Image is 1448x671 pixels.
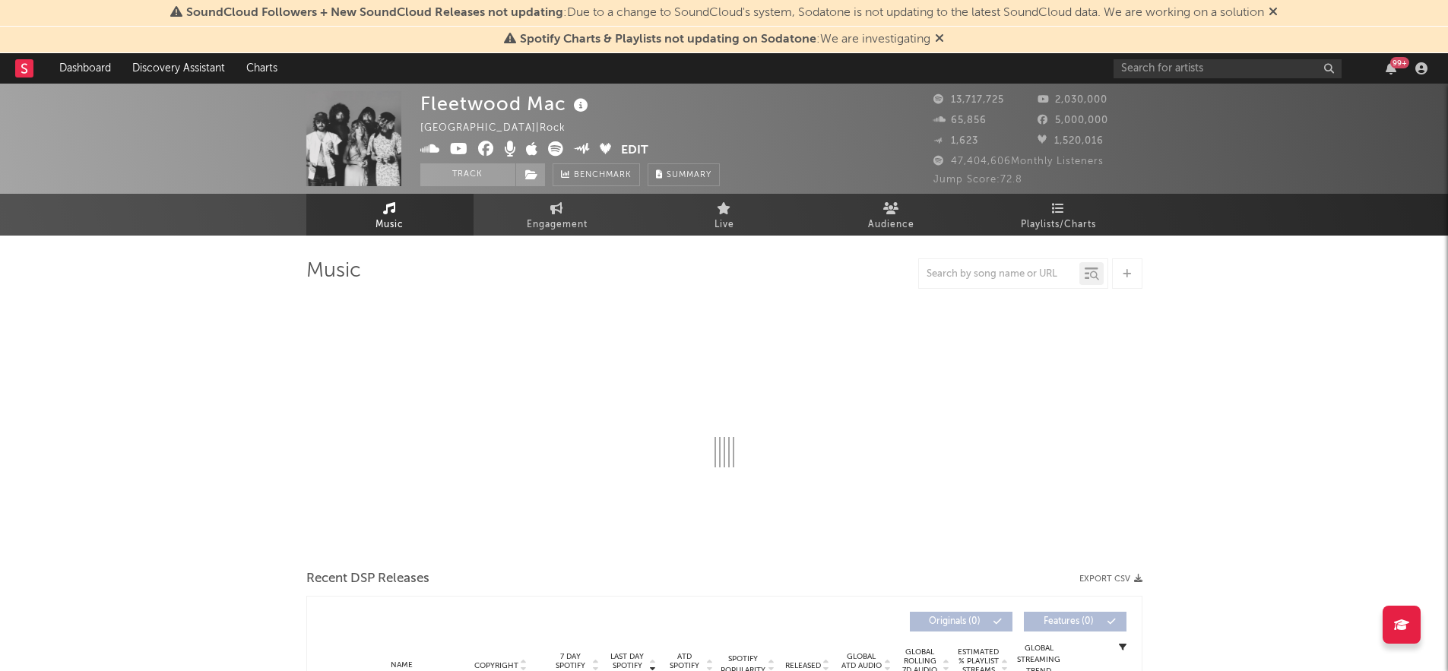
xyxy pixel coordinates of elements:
span: 1,520,016 [1038,136,1104,146]
span: Spotify Charts & Playlists not updating on Sodatone [520,33,816,46]
span: 2,030,000 [1038,95,1107,105]
span: Playlists/Charts [1021,216,1096,234]
span: Jump Score: 72.8 [933,175,1022,185]
div: Fleetwood Mac [420,91,592,116]
span: Audience [868,216,914,234]
span: Features ( 0 ) [1034,617,1104,626]
span: 1,623 [933,136,978,146]
a: Audience [808,194,975,236]
span: Recent DSP Releases [306,570,429,588]
span: Released [785,661,821,670]
span: Music [375,216,404,234]
input: Search by song name or URL [919,268,1079,280]
div: 99 + [1390,57,1409,68]
span: : We are investigating [520,33,930,46]
button: 99+ [1386,62,1396,74]
span: 65,856 [933,116,987,125]
button: Originals(0) [910,612,1012,631]
span: Engagement [527,216,588,234]
span: : Due to a change to SoundCloud's system, Sodatone is not updating to the latest SoundCloud data.... [186,7,1264,19]
span: 5,000,000 [1038,116,1108,125]
input: Search for artists [1114,59,1342,78]
span: Benchmark [574,166,632,185]
span: Live [714,216,734,234]
button: Summary [648,163,720,186]
a: Charts [236,53,288,84]
span: Originals ( 0 ) [920,617,990,626]
span: Dismiss [1269,7,1278,19]
button: Track [420,163,515,186]
button: Edit [621,141,648,160]
div: Name [353,660,452,671]
span: Dismiss [935,33,944,46]
a: Dashboard [49,53,122,84]
div: [GEOGRAPHIC_DATA] | Rock [420,119,583,138]
button: Features(0) [1024,612,1126,631]
span: 13,717,725 [933,95,1004,105]
a: Playlists/Charts [975,194,1142,236]
a: Discovery Assistant [122,53,236,84]
span: Summary [667,171,711,179]
span: SoundCloud Followers + New SoundCloud Releases not updating [186,7,563,19]
button: Export CSV [1079,574,1142,584]
a: Live [641,194,808,236]
span: 47,404,606 Monthly Listeners [933,157,1104,166]
a: Music [306,194,474,236]
a: Benchmark [553,163,640,186]
span: Copyright [474,661,518,670]
a: Engagement [474,194,641,236]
